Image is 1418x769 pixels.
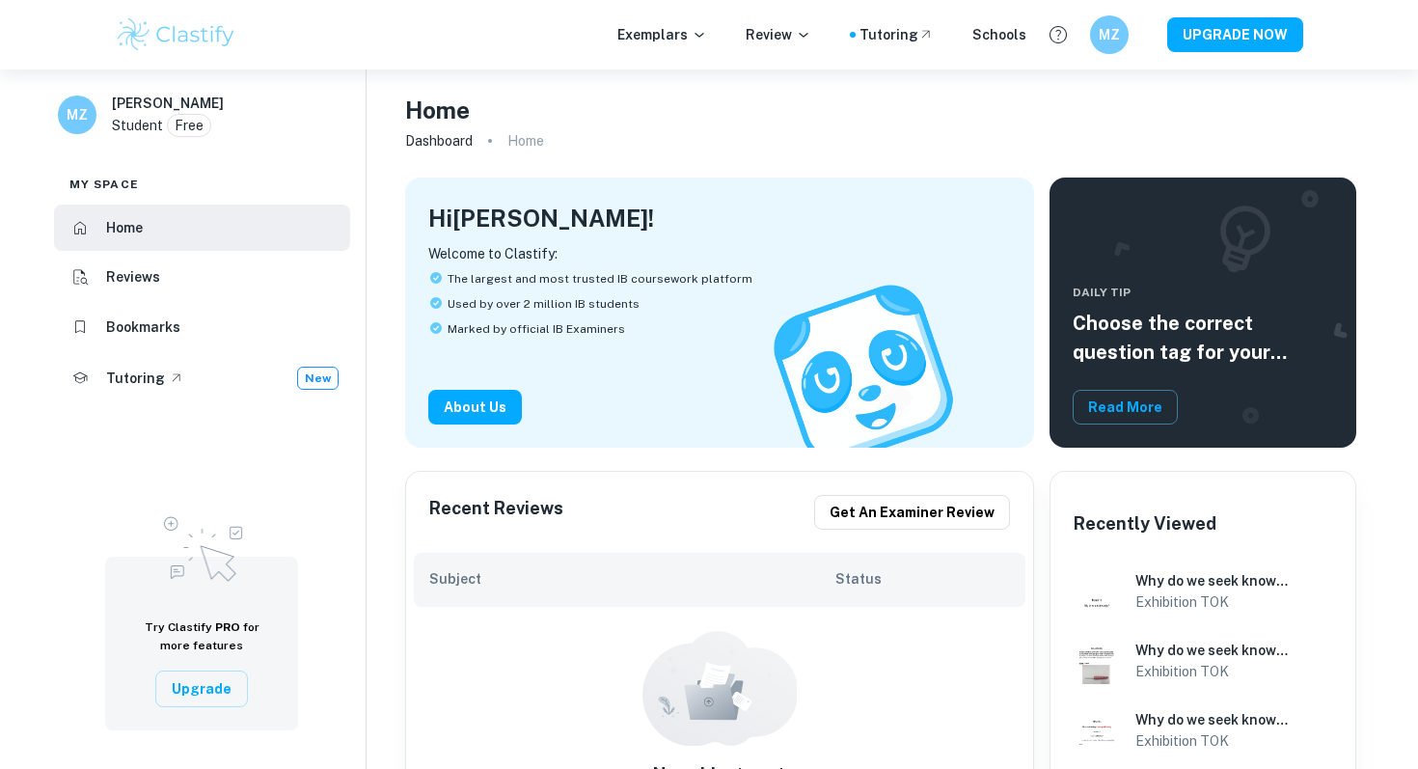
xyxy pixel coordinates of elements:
span: My space [69,176,139,193]
h6: [PERSON_NAME] [112,93,224,114]
button: Upgrade [155,671,248,707]
button: MZ [1090,15,1129,54]
h6: Exhibition TOK [1135,730,1290,752]
p: Review [746,24,811,45]
p: Student [112,115,163,136]
h6: Exhibition TOK [1135,661,1290,682]
h6: Bookmarks [106,316,180,338]
h5: Choose the correct question tag for your coursework [1073,309,1333,367]
a: TutoringNew [54,354,350,402]
h6: Status [835,568,1010,590]
button: Help and Feedback [1042,18,1075,51]
img: TOK Exhibition example thumbnail: Why do we seek knowledge? [1074,638,1120,684]
button: UPGRADE NOW [1167,17,1303,52]
a: TOK Exhibition example thumbnail: Why do we seek knowledge?Why do we seek knowledge?Exhibition TOK [1066,561,1340,622]
span: Marked by official IB Examiners [448,320,625,338]
h6: Recent Reviews [429,495,563,530]
a: TOK Exhibition example thumbnail: Why do we seek knowledge?Why do we seek knowledge?Exhibition TOK [1066,630,1340,692]
img: TOK Exhibition example thumbnail: Why do we seek knowledge? [1074,707,1120,754]
p: Welcome to Clastify: [428,243,1011,264]
h6: Why do we seek knowledge? [1135,709,1290,730]
span: The largest and most trusted IB coursework platform [448,270,752,288]
h6: Home [106,217,143,238]
a: Reviews [54,255,350,301]
h4: Home [405,93,470,127]
button: About Us [428,390,522,425]
h6: Why do we seek knowledge? [1135,570,1290,591]
span: Daily Tip [1073,284,1333,301]
h6: Recently Viewed [1074,510,1216,537]
a: Home [54,205,350,251]
h6: Try Clastify for more features [128,618,275,655]
span: PRO [215,620,240,634]
h6: MZ [67,104,89,125]
h6: Exhibition TOK [1135,591,1290,613]
p: Home [507,130,544,151]
button: Read More [1073,390,1178,425]
span: Used by over 2 million IB students [448,295,640,313]
p: Exemplars [617,24,707,45]
h6: Reviews [106,266,160,288]
h6: Why do we seek knowledge? [1135,640,1290,661]
img: Clastify logo [115,15,237,54]
h6: Subject [429,568,836,590]
a: TOK Exhibition example thumbnail: Why do we seek knowledge? Why do we seek knowledge?Exhibition TOK [1066,700,1340,761]
a: Tutoring [859,24,934,45]
a: Bookmarks [54,304,350,350]
span: New [298,370,338,387]
h4: Hi [PERSON_NAME] ! [428,201,654,235]
p: Free [175,115,204,136]
a: Dashboard [405,127,473,154]
img: Upgrade to Pro [153,505,250,588]
h6: MZ [1099,24,1121,45]
button: Get an examiner review [814,495,1010,530]
h6: Tutoring [106,368,165,389]
a: Schools [972,24,1026,45]
img: TOK Exhibition example thumbnail: Why do we seek knowledge? [1074,568,1120,615]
